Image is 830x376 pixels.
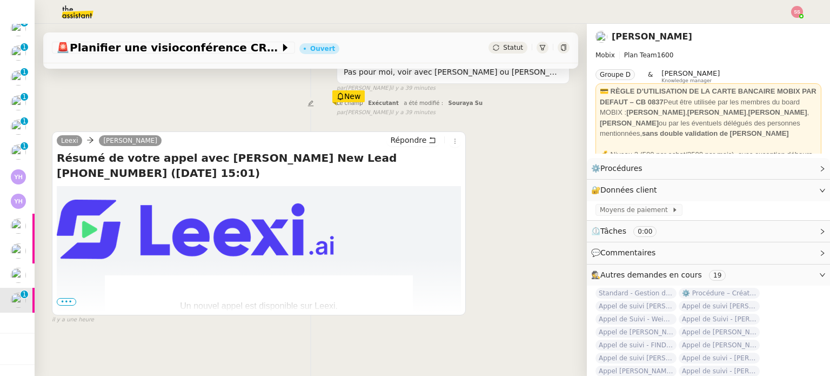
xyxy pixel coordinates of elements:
[11,21,26,36] img: users%2FW4OQjB9BRtYK2an7yusO0WsYLsD3%2Favatar%2F28027066-518b-424c-8476-65f2e549ac29
[591,184,661,196] span: 🔐
[679,288,760,299] span: ⚙️ Procédure – Création d’un environnement d’essai dans Kit
[657,51,674,59] span: 1600
[595,301,677,312] span: Appel de suivi [PERSON_NAME] - SOLAR PARTNERS
[11,144,26,160] img: users%2FW4OQjB9BRtYK2an7yusO0WsYLsD3%2Favatar%2F28027066-518b-424c-8476-65f2e549ac29
[679,301,760,312] span: Appel de suivi [PERSON_NAME] GESTION
[337,108,436,117] small: [PERSON_NAME]
[337,100,363,106] span: Le champ
[22,68,26,78] p: 1
[11,293,26,308] img: users%2FW4OQjB9BRtYK2an7yusO0WsYLsD3%2Favatar%2F28027066-518b-424c-8476-65f2e549ac29
[591,162,647,175] span: ⚙️
[21,291,28,298] nz-badge-sup: 1
[22,19,26,29] p: 1
[595,31,607,43] img: users%2FW4OQjB9BRtYK2an7yusO0WsYLsD3%2Favatar%2F28027066-518b-424c-8476-65f2e549ac29
[21,93,28,101] nz-badge-sup: 1
[595,288,677,299] span: Standard - Gestion des appels entrants - septembre 2025
[337,84,346,93] span: par
[791,6,803,18] img: svg
[600,87,816,106] strong: 💳 RÈGLE D’UTILISATION DE LA CARTE BANCAIRE MOBIX PAR DEFAUT – CB 0837
[709,270,726,281] nz-tag: 19
[11,194,26,209] img: svg
[21,117,28,125] nz-badge-sup: 1
[57,136,82,146] a: Leexi
[600,186,657,194] span: Données client
[21,43,28,51] nz-badge-sup: 1
[600,119,659,127] strong: [PERSON_NAME]
[337,84,436,93] small: [PERSON_NAME]
[633,226,657,237] nz-tag: 0:00
[587,158,830,179] div: ⚙️Procédures
[612,31,692,42] a: [PERSON_NAME]
[595,353,677,364] span: Appel de suivi [PERSON_NAME]
[595,51,615,59] span: Mobix
[22,142,26,152] p: 1
[679,327,760,338] span: Appel de [PERSON_NAME] TRANSIT
[22,117,26,127] p: 1
[679,340,760,351] span: Appel de [PERSON_NAME] - ISPRA
[21,142,28,150] nz-badge-sup: 1
[624,51,657,59] span: Plan Team
[687,108,746,116] strong: [PERSON_NAME]
[591,248,660,257] span: 💬
[591,271,730,279] span: 🕵️
[57,150,461,181] h4: Résumé de votre appel avec [PERSON_NAME] New Lead [PHONE_NUMBER] ([DATE] 15:01)
[600,271,702,279] span: Autres demandes en cours
[679,314,760,325] span: Appel de Suivi - [PERSON_NAME] / Pure Informatique
[748,108,807,116] strong: [PERSON_NAME]
[391,84,436,93] span: il y a 39 minutes
[600,149,817,192] div: 💰 Niveau 2 (500 par achat/3500 par mois), avec exception débours sur prélèvement SEPA
[679,353,760,364] span: Appel de suivi - [PERSON_NAME] - TDX
[344,66,563,78] span: Pas pour moi, voir avec [PERSON_NAME] ou [PERSON_NAME]
[600,86,817,139] div: Peut être utilisée par les membres du board MOBIX : , , , ou par les éventuels délégués des perso...
[661,78,712,84] span: Knowledge manager
[22,43,26,53] p: 1
[11,70,26,85] img: users%2FW4OQjB9BRtYK2an7yusO0WsYLsD3%2Favatar%2F28027066-518b-424c-8476-65f2e549ac29
[21,68,28,76] nz-badge-sup: 1
[626,108,685,116] strong: [PERSON_NAME]
[52,315,94,325] span: il y a une heure
[11,268,26,283] img: users%2FXPWOVq8PDVf5nBVhDcXguS2COHE3%2Favatar%2F3f89dc26-16aa-490f-9632-b2fdcfc735a1
[591,227,666,235] span: ⏲️
[648,69,653,83] span: &
[57,200,334,259] img: leexi_mail_200dpi.png
[595,340,677,351] span: Appel de suivi - FINDWAYS - Ibtissem Cherifi
[587,180,830,201] div: 🔐Données client
[595,314,677,325] span: Appel de Suivi - Weigerding / [PERSON_NAME]
[368,100,399,106] span: Exécutant
[180,301,338,311] span: Un nouvel appel est disponible sur Leexi.
[11,95,26,110] img: users%2FCk7ZD5ubFNWivK6gJdIkoi2SB5d2%2Favatar%2F3f84dbb7-4157-4842-a987-fca65a8b7a9a
[11,219,26,234] img: users%2FW4OQjB9BRtYK2an7yusO0WsYLsD3%2Favatar%2F28027066-518b-424c-8476-65f2e549ac29
[661,69,720,83] app-user-label: Knowledge manager
[57,298,76,306] span: •••
[600,164,642,173] span: Procédures
[22,93,26,103] p: 1
[11,120,26,135] img: users%2FW4OQjB9BRtYK2an7yusO0WsYLsD3%2Favatar%2F28027066-518b-424c-8476-65f2e549ac29
[449,100,483,106] span: Souraya Su
[600,205,672,215] span: Moyens de paiement
[22,291,26,300] p: 1
[11,243,26,259] img: users%2F1PNv5soDtMeKgnH5onPMHqwjzQn1%2Favatar%2Fd0f44614-3c2d-49b8-95e9-0356969fcfd1
[595,327,677,338] span: Appel de [PERSON_NAME] - STARTC
[391,108,436,117] span: il y a 39 minutes
[642,129,789,137] strong: sans double validation de [PERSON_NAME]
[11,45,26,61] img: users%2FW4OQjB9BRtYK2an7yusO0WsYLsD3%2Favatar%2F28027066-518b-424c-8476-65f2e549ac29
[11,169,26,184] img: svg
[56,42,280,53] span: Planifier une visioconférence CRM
[587,265,830,286] div: 🕵️Autres demandes en cours 19
[503,44,523,51] span: Statut
[600,248,655,257] span: Commentaires
[587,242,830,263] div: 💬Commentaires
[99,136,162,146] a: [PERSON_NAME]
[587,221,830,242] div: ⏲️Tâches 0:00
[600,227,626,235] span: Tâches
[386,134,440,146] button: Répondre
[337,108,346,117] span: par
[390,135,426,146] span: Répondre
[332,90,365,102] div: New
[310,45,335,52] div: Ouvert
[404,100,443,106] span: a été modifié :
[56,41,70,54] span: 🚨
[661,69,720,77] span: [PERSON_NAME]
[595,69,635,80] nz-tag: Groupe D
